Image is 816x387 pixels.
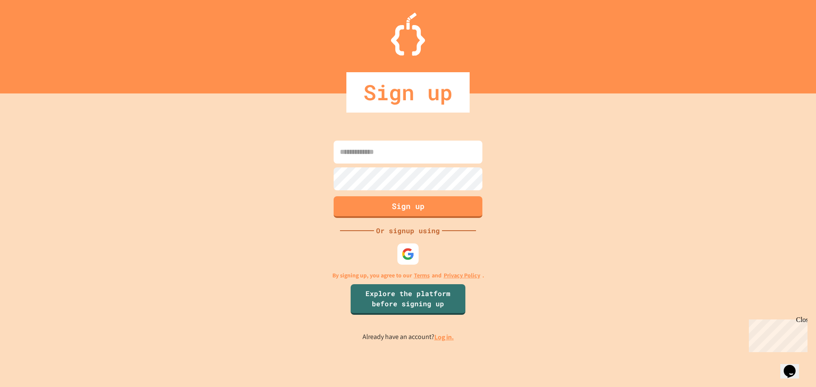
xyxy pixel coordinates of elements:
a: Privacy Policy [444,271,480,280]
div: Sign up [346,72,470,113]
img: Logo.svg [391,13,425,56]
a: Explore the platform before signing up [351,284,465,315]
p: By signing up, you agree to our and . [332,271,484,280]
div: Or signup using [374,226,442,236]
div: Chat with us now!Close [3,3,59,54]
button: Sign up [334,196,482,218]
img: google-icon.svg [402,248,414,260]
a: Terms [414,271,430,280]
a: Log in. [434,333,454,342]
p: Already have an account? [363,332,454,342]
iframe: chat widget [780,353,807,379]
iframe: chat widget [745,316,807,352]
